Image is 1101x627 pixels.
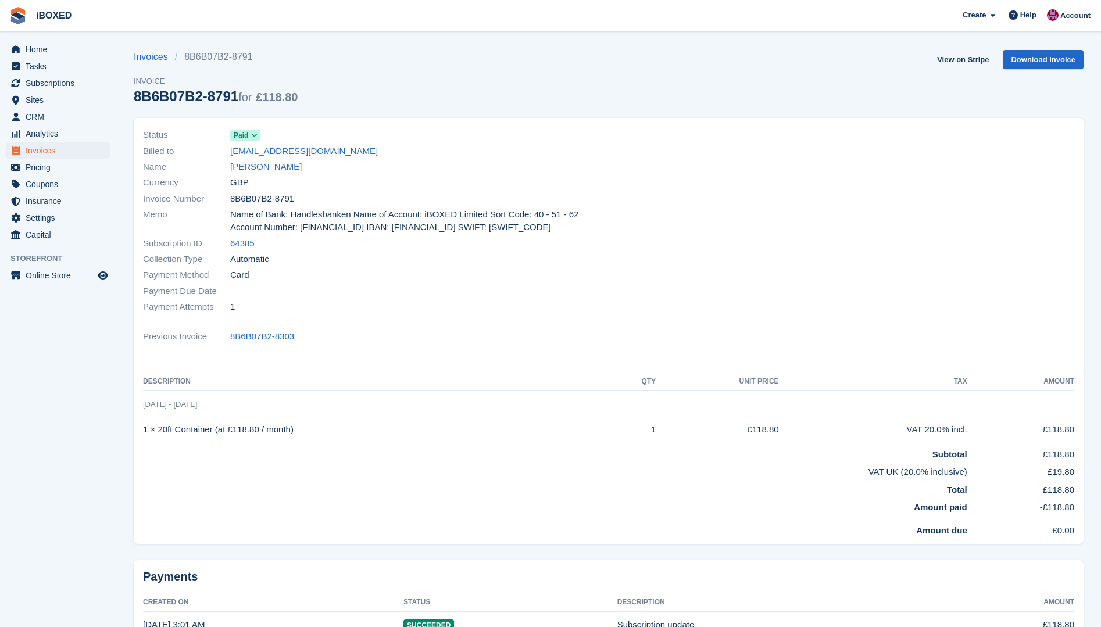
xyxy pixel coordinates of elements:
strong: Subtotal [932,449,967,459]
span: 1 [230,300,235,314]
span: Coupons [26,176,95,192]
span: Payment Due Date [143,285,230,298]
span: Invoice [134,76,298,87]
a: [EMAIL_ADDRESS][DOMAIN_NAME] [230,145,378,158]
span: Automatic [230,253,269,266]
span: Capital [26,227,95,243]
h2: Payments [143,569,1074,584]
span: GBP [230,176,249,189]
div: VAT 20.0% incl. [779,423,967,436]
nav: breadcrumbs [134,50,298,64]
th: QTY [611,372,656,391]
span: Subscriptions [26,75,95,91]
a: View on Stripe [932,50,993,69]
td: 1 × 20ft Container (at £118.80 / month) [143,417,611,443]
span: Name of Bank: Handlesbanken Name of Account: iBOXED Limited Sort Code: 40 - 51 - 62 Account Numbe... [230,208,602,234]
span: Collection Type [143,253,230,266]
span: Settings [26,210,95,226]
a: Paid [230,128,260,142]
a: menu [6,126,110,142]
td: £19.80 [967,461,1074,479]
span: Paid [234,130,248,141]
span: CRM [26,109,95,125]
span: Online Store [26,267,95,284]
span: Billed to [143,145,230,158]
a: Invoices [134,50,175,64]
span: Status [143,128,230,142]
a: [PERSON_NAME] [230,160,302,174]
span: Pricing [26,159,95,175]
a: Download Invoice [1003,50,1084,69]
span: Sites [26,92,95,108]
td: £118.80 [656,417,779,443]
span: Analytics [26,126,95,142]
td: £118.80 [967,479,1074,497]
img: Amanda Forder [1047,9,1059,21]
a: menu [6,58,110,74]
span: Insurance [26,193,95,209]
a: Preview store [96,268,110,282]
span: Invoices [26,142,95,159]
span: 8B6B07B2-8791 [230,192,294,206]
a: menu [6,227,110,243]
strong: Amount paid [914,502,967,512]
span: [DATE] - [DATE] [143,400,197,409]
a: 8B6B07B2-8303 [230,330,294,343]
th: Amount [942,593,1074,612]
a: menu [6,142,110,159]
th: Tax [779,372,967,391]
span: Currency [143,176,230,189]
a: menu [6,267,110,284]
a: menu [6,210,110,226]
a: menu [6,109,110,125]
a: menu [6,75,110,91]
td: £0.00 [967,519,1074,537]
span: Card [230,268,249,282]
span: Previous Invoice [143,330,230,343]
span: Account [1060,10,1091,22]
strong: Total [947,485,967,495]
span: Payment Method [143,268,230,282]
span: Subscription ID [143,237,230,250]
td: £118.80 [967,443,1074,461]
span: Payment Attempts [143,300,230,314]
a: menu [6,193,110,209]
a: menu [6,41,110,58]
span: Help [1020,9,1036,21]
span: Invoice Number [143,192,230,206]
th: Amount [967,372,1074,391]
span: £118.80 [256,91,298,103]
span: Tasks [26,58,95,74]
a: menu [6,92,110,108]
span: Home [26,41,95,58]
a: menu [6,159,110,175]
a: iBOXED [31,6,76,25]
a: menu [6,176,110,192]
span: Memo [143,208,230,234]
td: VAT UK (20.0% inclusive) [143,461,967,479]
td: £118.80 [967,417,1074,443]
span: Name [143,160,230,174]
td: 1 [611,417,656,443]
th: Unit Price [656,372,779,391]
td: -£118.80 [967,496,1074,519]
div: 8B6B07B2-8791 [134,88,298,104]
th: Created On [143,593,403,612]
a: 64385 [230,237,255,250]
th: Status [403,593,617,612]
th: Description [143,372,611,391]
span: for [238,91,252,103]
span: Create [963,9,986,21]
strong: Amount due [916,525,967,535]
th: Description [617,593,942,612]
img: stora-icon-8386f47178a22dfd0bd8f6a31ec36ba5ce8667c1dd55bd0f319d3a0aa187defe.svg [9,7,27,24]
span: Storefront [10,253,116,264]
